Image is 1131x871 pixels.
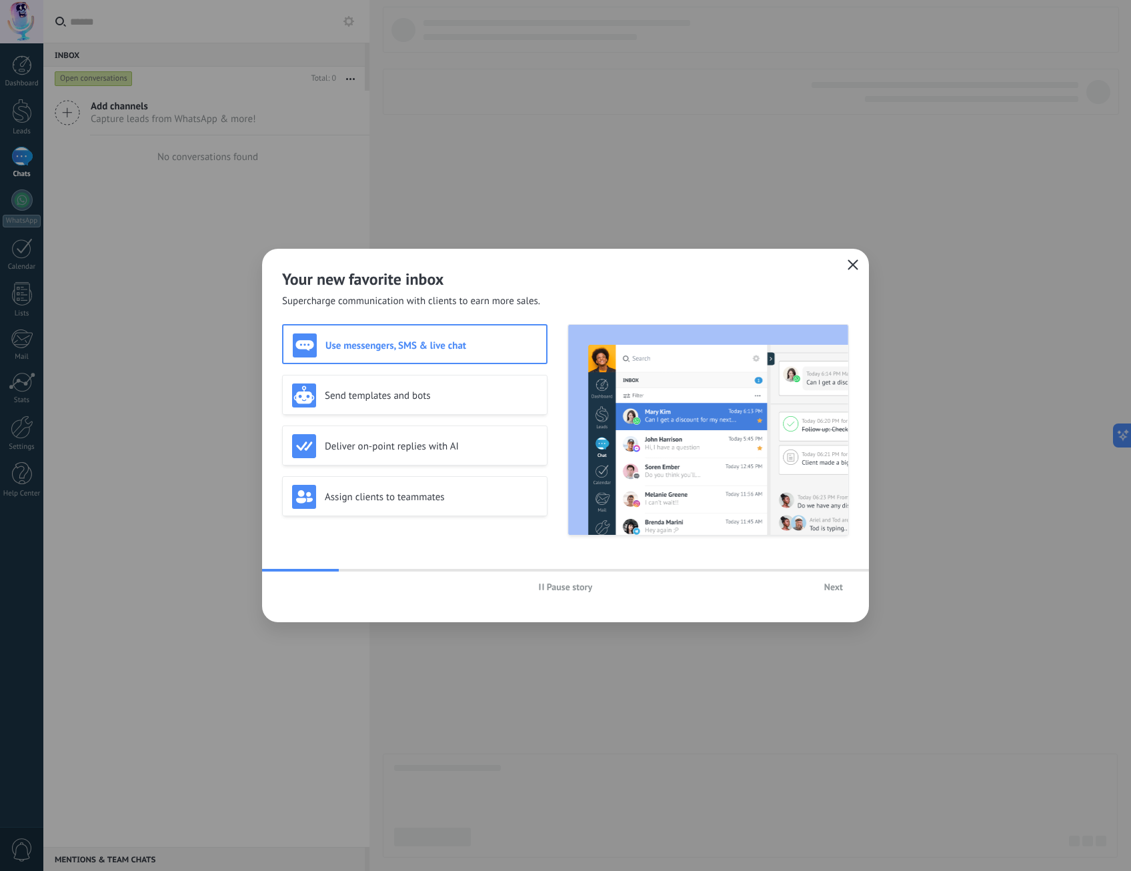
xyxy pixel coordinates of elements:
[547,582,593,592] span: Pause story
[282,295,540,308] span: Supercharge communication with clients to earn more sales.
[325,339,537,352] h3: Use messengers, SMS & live chat
[533,577,599,597] button: Pause story
[325,440,537,453] h3: Deliver on-point replies with AI
[818,577,849,597] button: Next
[325,491,537,504] h3: Assign clients to teammates
[325,389,537,402] h3: Send templates and bots
[824,582,843,592] span: Next
[282,269,849,289] h2: Your new favorite inbox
